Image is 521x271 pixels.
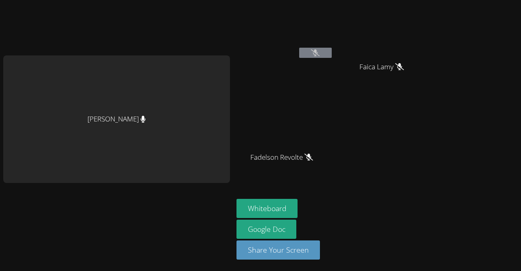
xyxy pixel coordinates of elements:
a: Google Doc [236,220,297,239]
span: Faica Lamy [359,61,404,73]
button: Whiteboard [236,199,298,218]
div: [PERSON_NAME] [3,55,230,183]
button: Share Your Screen [236,240,320,260]
span: Fadelson Revolte [250,152,313,163]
